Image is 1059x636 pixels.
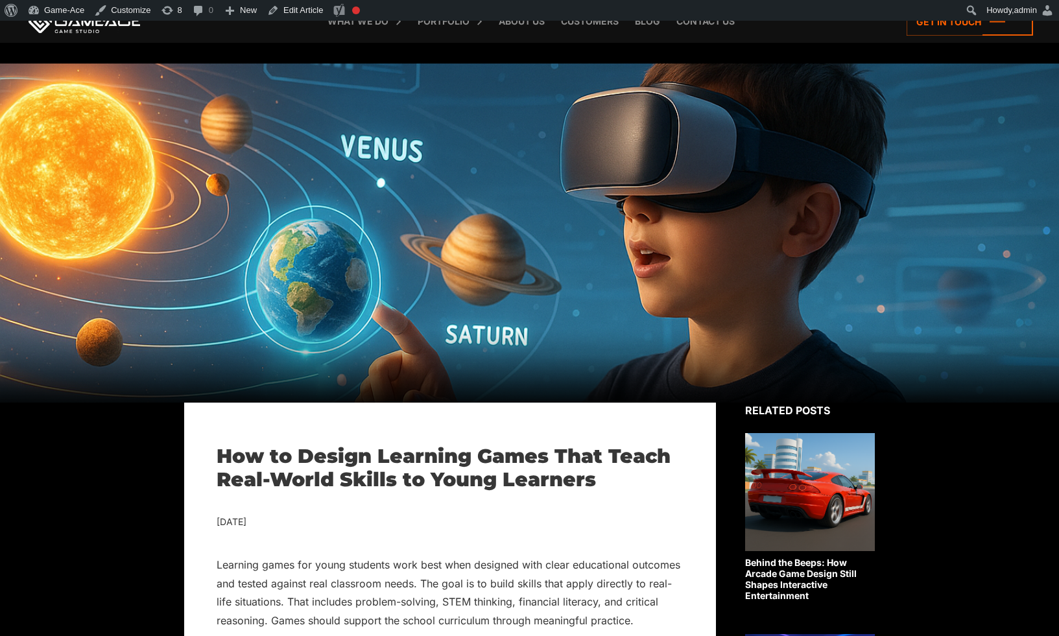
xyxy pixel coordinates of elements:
div: [DATE] [217,514,684,530]
h1: How to Design Learning Games That Teach Real-World Skills to Young Learners [217,445,684,491]
img: Related [745,433,875,552]
span: admin [1014,5,1037,15]
div: Focus keyphrase not set [352,6,360,14]
div: Related posts [745,403,875,418]
a: Behind the Beeps: How Arcade Game Design Still Shapes Interactive Entertainment [745,433,875,602]
a: Get in touch [907,8,1033,36]
p: Learning games for young students work best when designed with clear educational outcomes and tes... [217,556,684,630]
